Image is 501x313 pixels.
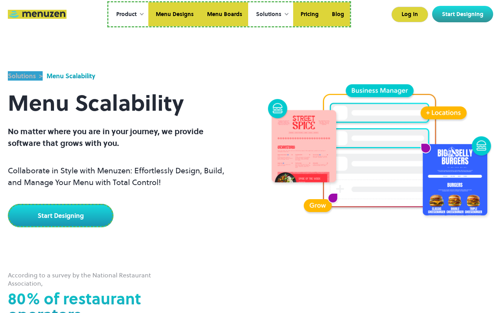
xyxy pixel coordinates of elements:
[116,10,137,19] div: Product
[148,2,200,27] a: Menu Designs
[8,204,114,227] a: Start Designing
[256,10,281,19] div: Solutions
[8,165,235,188] p: Collaborate in Style with Menuzen: Effortlessly Design, Build, and Manage Your Menu with Total Co...
[248,2,293,27] div: Solutions
[391,7,428,22] a: Log In
[47,71,96,81] div: Menu Scalability
[8,271,174,288] div: According to a survey by the National Restaurant Association,
[432,6,493,22] a: Start Designing
[293,2,324,27] a: Pricing
[324,2,350,27] a: Blog
[200,2,248,27] a: Menu Boards
[8,126,235,149] p: No matter where you are in your journey, we provide software that grows with you.
[8,71,43,81] a: Solutions >
[8,81,235,126] h1: Menu Scalability
[108,2,148,27] div: Product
